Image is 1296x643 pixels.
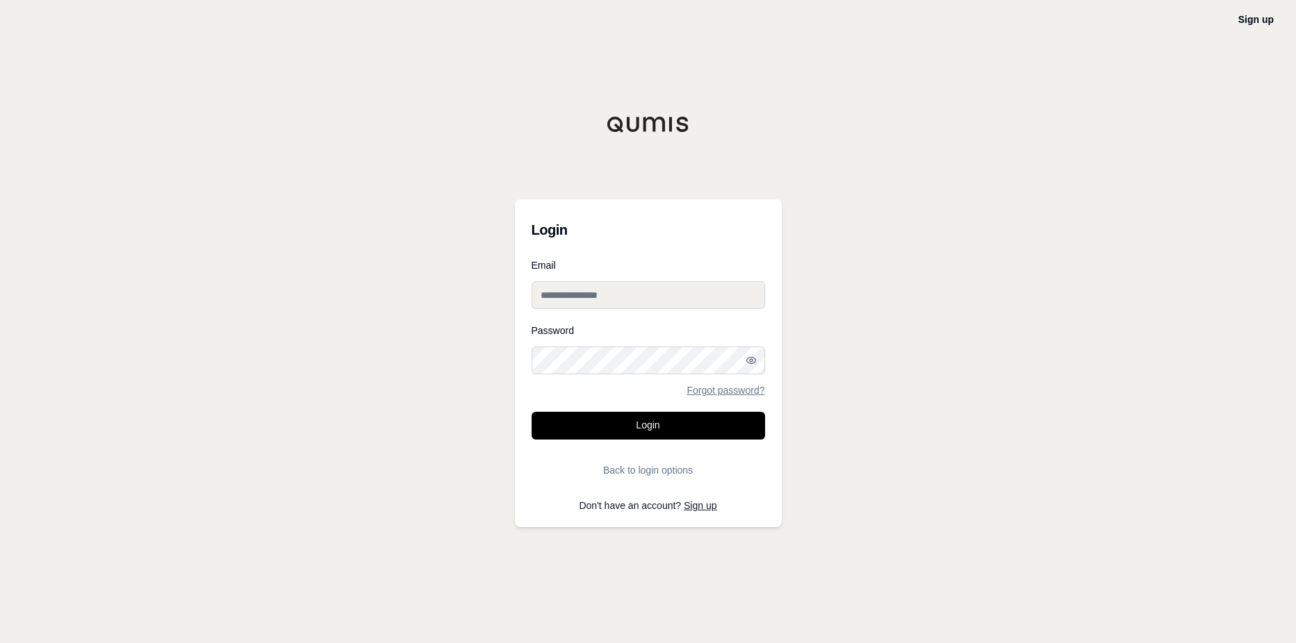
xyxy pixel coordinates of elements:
[532,501,765,510] p: Don't have an account?
[532,216,765,244] h3: Login
[607,116,690,133] img: Qumis
[532,260,765,270] label: Email
[532,456,765,484] button: Back to login options
[684,500,716,511] a: Sign up
[1238,14,1274,25] a: Sign up
[532,326,765,335] label: Password
[532,412,765,440] button: Login
[687,385,764,395] a: Forgot password?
